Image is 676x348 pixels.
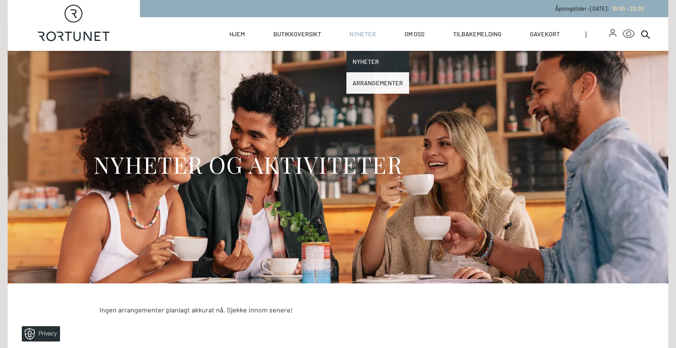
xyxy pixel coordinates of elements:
a: Hjem [229,17,245,51]
a: Nyheter [346,51,409,72]
a: Gavekort [530,17,560,51]
iframe: Manage Preferences [8,324,70,344]
a: Om oss [405,17,424,51]
a: Butikkoversikt [273,17,321,51]
button: Open Accessibility Menu [622,28,635,40]
a: Nyheter [349,17,376,51]
a: 10:00 - 20:00 [609,5,644,12]
p: Ingen arrangementer planlagt akkurat nå. Sjekke innom senere! [99,305,577,315]
h1: NYHETER OG AKTIVITETER [93,150,402,179]
p: Åpningstider - [DATE] : [555,5,644,13]
a: Arrangementer [346,72,409,94]
a: Tilbakemelding [453,17,502,51]
span: 10:00 - 20:00 [612,5,644,12]
span: | [585,17,609,51]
